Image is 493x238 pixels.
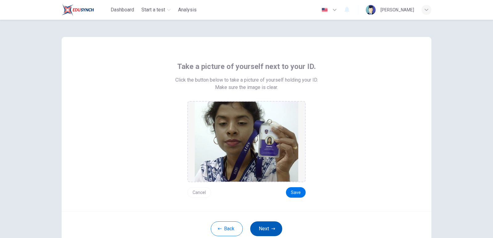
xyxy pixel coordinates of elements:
[321,8,328,12] img: en
[177,62,316,71] span: Take a picture of yourself next to your ID.
[286,187,306,198] button: Save
[176,4,199,15] button: Analysis
[178,6,197,14] span: Analysis
[139,4,173,15] button: Start a test
[175,76,318,84] span: Click the button below to take a picture of yourself holding your ID.
[381,6,414,14] div: [PERSON_NAME]
[108,4,136,15] button: Dashboard
[366,5,376,15] img: Profile picture
[211,221,243,236] button: Back
[215,84,278,91] span: Make sure the image is clear.
[111,6,134,14] span: Dashboard
[62,4,94,16] img: Rosedale logo
[62,4,108,16] a: Rosedale logo
[195,102,298,182] img: preview screemshot
[250,221,282,236] button: Next
[187,187,211,198] button: Cancel
[141,6,165,14] span: Start a test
